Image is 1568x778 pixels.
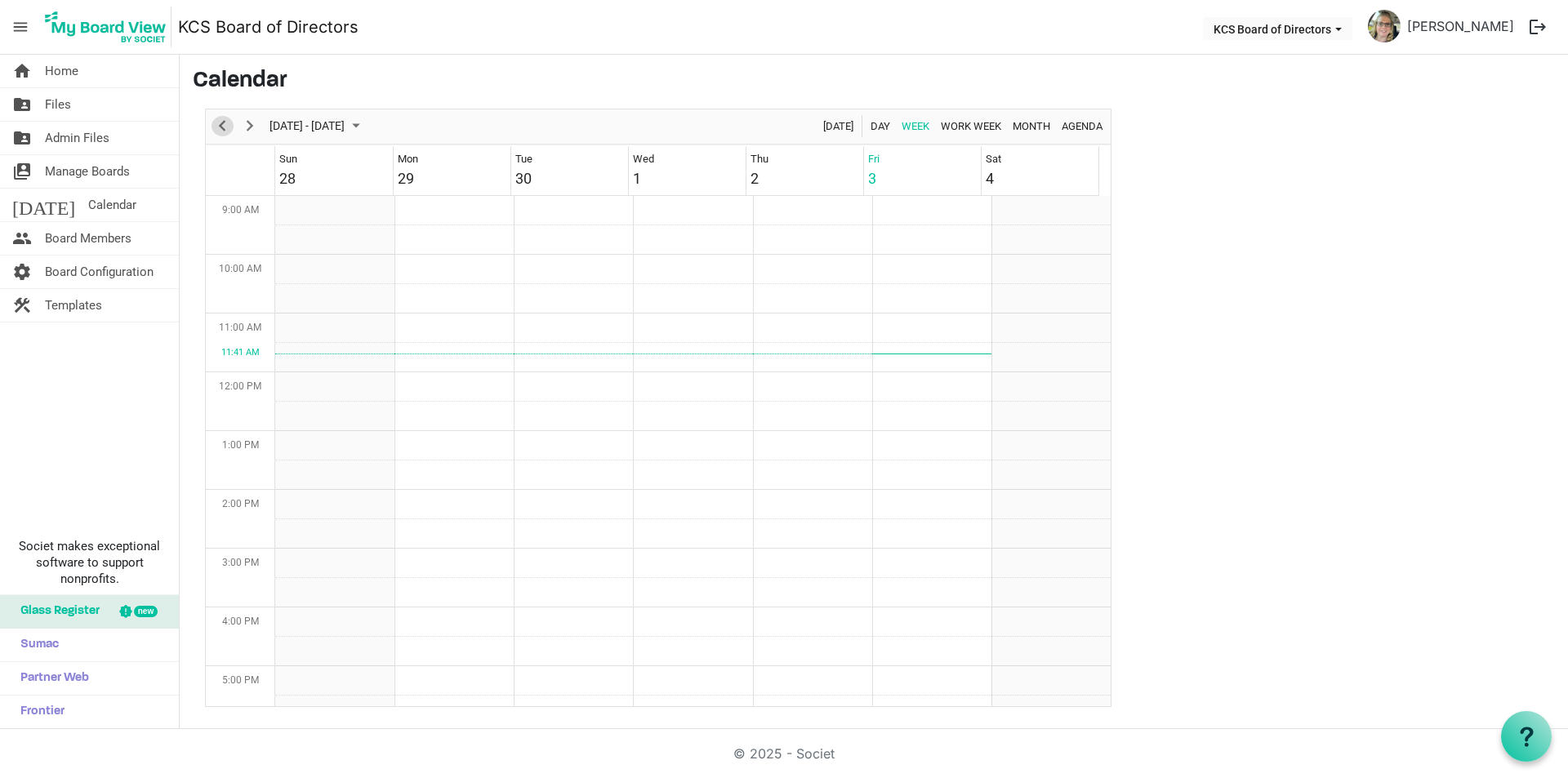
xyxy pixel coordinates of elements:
div: new [134,606,158,617]
span: Month [1011,116,1052,136]
span: Board Configuration [45,256,154,288]
div: 29 [398,167,414,189]
span: construction [12,289,32,322]
span: folder_shared [12,88,32,121]
span: Glass Register [12,595,100,628]
img: My Board View Logo [40,7,171,47]
div: next period [236,109,264,144]
a: [PERSON_NAME] [1401,10,1521,42]
span: Admin Files [45,122,109,154]
button: logout [1521,10,1555,44]
div: 2 [751,167,759,189]
div: Sun [279,151,297,167]
div: 3 [868,167,876,189]
span: home [12,55,32,87]
span: 3:00 PM [222,557,259,568]
span: [DATE] [822,116,855,136]
div: Tue [515,151,532,167]
span: Board Members [45,222,131,255]
span: Societ makes exceptional software to support nonprofits. [7,538,171,587]
div: Week of October 3, 2025 [205,109,1111,707]
span: Files [45,88,71,121]
span: Work Week [939,116,1003,136]
span: [DATE] [12,189,75,221]
div: Wed [633,151,654,167]
img: Hh7k5mmDIpqOGLPaJpI44K6sLj7PEd2haQyQ_kEn3Nv_4lU3kCoxkUlArsVuURaGZOBNaMZtGBN_Ck85F7L1bw_thumb.png [1368,10,1401,42]
span: Manage Boards [45,155,130,188]
button: Day [868,116,893,136]
a: © 2025 - Societ [733,745,835,762]
div: Mon [398,151,418,167]
button: Month [1010,116,1053,136]
span: Day [869,116,892,136]
div: Fri [868,151,880,167]
h3: Calendar [193,68,1555,96]
span: Agenda [1060,116,1104,136]
button: Today [821,116,857,136]
div: 4 [986,167,994,189]
span: 1:00 PM [222,439,259,451]
span: 2:00 PM [222,498,259,509]
span: menu [5,11,36,42]
span: [DATE] - [DATE] [268,116,346,136]
span: folder_shared [12,122,32,154]
span: Home [45,55,78,87]
div: 30 [515,167,532,189]
div: previous period [208,109,236,144]
div: Sep 28 - Oct 04, 2025 [264,109,370,144]
button: Work Week [938,116,1004,136]
span: Calendar [88,189,136,221]
button: KCS Board of Directors dropdownbutton [1203,17,1352,40]
span: Week [900,116,931,136]
span: Templates [45,289,102,322]
a: My Board View Logo [40,7,178,47]
span: 12:00 PM [219,380,261,392]
span: 9:00 AM [222,204,259,216]
span: people [12,222,32,255]
div: Sat [986,151,1001,167]
button: Next [239,116,261,136]
span: switch_account [12,155,32,188]
span: Partner Web [12,662,89,695]
button: Agenda [1059,116,1106,136]
button: Week [899,116,933,136]
span: Sumac [12,629,59,661]
button: October 2025 [267,116,367,136]
button: Previous [212,116,234,136]
div: 11:41 AM [206,346,275,360]
span: 11:00 AM [219,322,261,333]
span: 4:00 PM [222,616,259,627]
div: 28 [279,167,296,189]
span: 5:00 PM [222,674,259,686]
div: 1 [633,167,641,189]
a: KCS Board of Directors [178,11,359,43]
span: Frontier [12,696,65,728]
span: 10:00 AM [219,263,261,274]
div: Thu [751,151,768,167]
span: settings [12,256,32,288]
